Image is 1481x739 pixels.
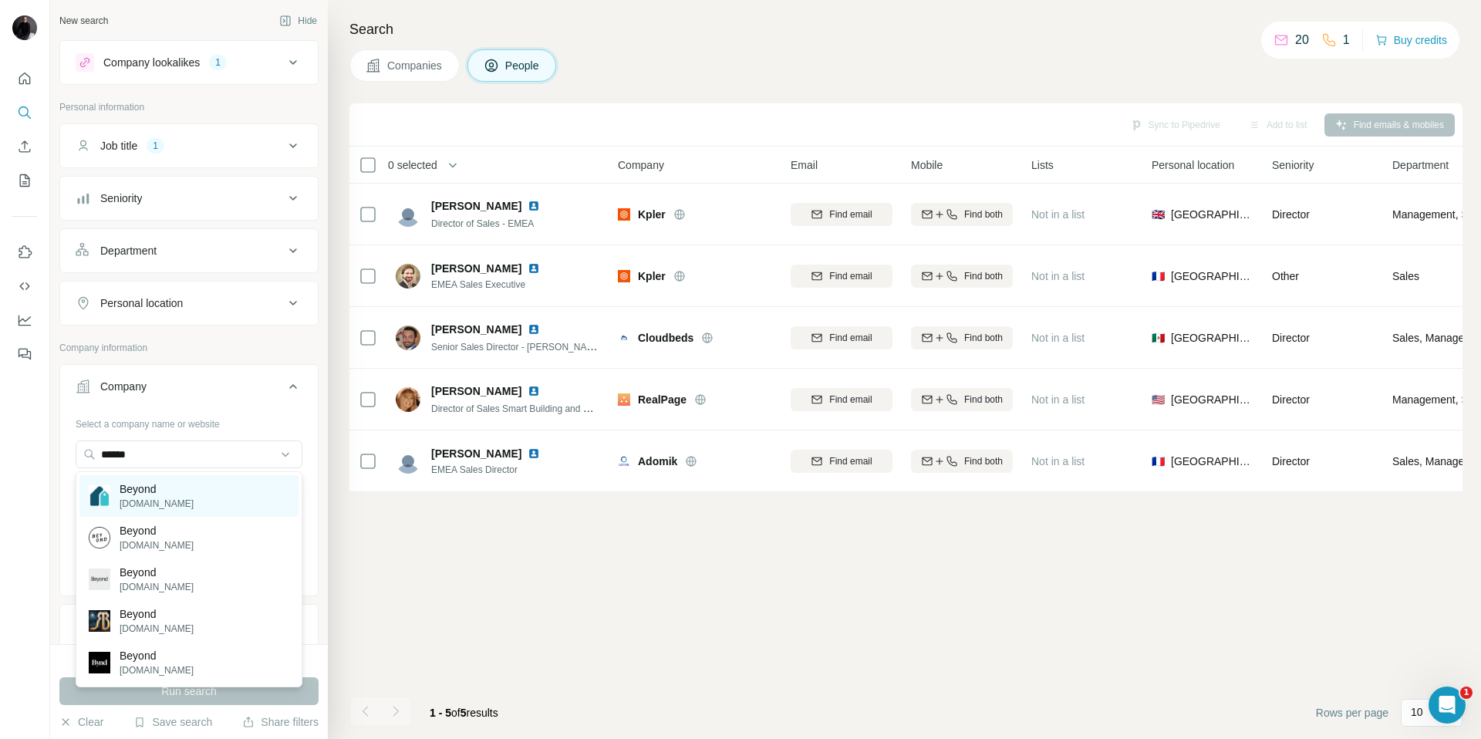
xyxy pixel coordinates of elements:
[431,278,558,292] span: EMEA Sales Executive
[103,55,200,70] div: Company lookalikes
[451,707,460,719] span: of
[120,648,194,663] p: Beyond
[1031,270,1085,282] span: Not in a list
[911,265,1013,288] button: Find both
[396,449,420,474] img: Avatar
[911,450,1013,473] button: Find both
[12,15,37,40] img: Avatar
[618,208,630,221] img: Logo of Kpler
[618,332,630,344] img: Logo of Cloudbeds
[12,340,37,368] button: Feedback
[1031,332,1085,344] span: Not in a list
[528,385,540,397] img: LinkedIn logo
[12,238,37,266] button: Use Surfe on LinkedIn
[396,326,420,350] img: Avatar
[964,393,1003,407] span: Find both
[1152,157,1234,173] span: Personal location
[1460,687,1473,699] span: 1
[388,157,437,173] span: 0 selected
[430,707,451,719] span: 1 - 5
[396,387,420,412] img: Avatar
[89,569,110,590] img: Beyond
[1343,31,1350,49] p: 1
[829,269,872,283] span: Find email
[89,527,110,548] img: Beyond
[1295,31,1309,49] p: 20
[964,269,1003,283] span: Find both
[12,167,37,194] button: My lists
[387,58,444,73] span: Companies
[1152,454,1165,469] span: 🇫🇷
[528,200,540,212] img: LinkedIn logo
[829,393,872,407] span: Find email
[791,450,892,473] button: Find email
[100,191,142,206] div: Seniority
[618,455,630,467] img: Logo of Adomik
[911,388,1013,411] button: Find both
[964,208,1003,221] span: Find both
[1152,392,1165,407] span: 🇺🇸
[89,485,110,507] img: Beyond
[505,58,541,73] span: People
[59,100,319,114] p: Personal information
[12,306,37,334] button: Dashboard
[60,180,318,217] button: Seniority
[89,610,110,632] img: Beyond
[638,268,666,284] span: Kpler
[120,580,194,594] p: [DOMAIN_NAME]
[60,44,318,81] button: Company lookalikes1
[1272,455,1310,467] span: Director
[1392,268,1419,284] span: Sales
[431,383,521,399] span: [PERSON_NAME]
[1411,704,1423,720] p: 10
[1375,29,1447,51] button: Buy credits
[791,203,892,226] button: Find email
[133,714,212,730] button: Save search
[528,323,540,336] img: LinkedIn logo
[1171,268,1253,284] span: [GEOGRAPHIC_DATA]
[1272,332,1310,344] span: Director
[1171,207,1253,222] span: [GEOGRAPHIC_DATA]
[791,157,818,173] span: Email
[964,331,1003,345] span: Find both
[1272,270,1299,282] span: Other
[120,606,194,622] p: Beyond
[1031,455,1085,467] span: Not in a list
[460,707,467,719] span: 5
[147,139,164,153] div: 1
[638,207,666,222] span: Kpler
[59,714,103,730] button: Clear
[1152,207,1165,222] span: 🇬🇧
[791,388,892,411] button: Find email
[431,402,605,414] span: Director of Sales Smart Building and Wi-Fi
[829,208,872,221] span: Find email
[964,454,1003,468] span: Find both
[349,19,1462,40] h4: Search
[911,326,1013,349] button: Find both
[431,446,521,461] span: [PERSON_NAME]
[100,243,157,258] div: Department
[1171,392,1253,407] span: [GEOGRAPHIC_DATA]
[1392,157,1449,173] span: Department
[89,652,110,673] img: Beyond
[12,272,37,300] button: Use Surfe API
[1429,687,1466,724] iframe: Intercom live chat
[1152,268,1165,284] span: 🇫🇷
[12,65,37,93] button: Quick start
[1031,208,1085,221] span: Not in a list
[1272,393,1310,406] span: Director
[396,202,420,227] img: Avatar
[431,322,521,337] span: [PERSON_NAME]
[268,9,328,32] button: Hide
[528,262,540,275] img: LinkedIn logo
[1152,330,1165,346] span: 🇲🇽
[431,340,603,353] span: Senior Sales Director - [PERSON_NAME]
[618,157,664,173] span: Company
[59,14,108,28] div: New search
[1171,330,1253,346] span: [GEOGRAPHIC_DATA]
[431,261,521,276] span: [PERSON_NAME]
[76,411,302,431] div: Select a company name or website
[1171,454,1253,469] span: [GEOGRAPHIC_DATA]
[120,565,194,580] p: Beyond
[59,341,319,355] p: Company information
